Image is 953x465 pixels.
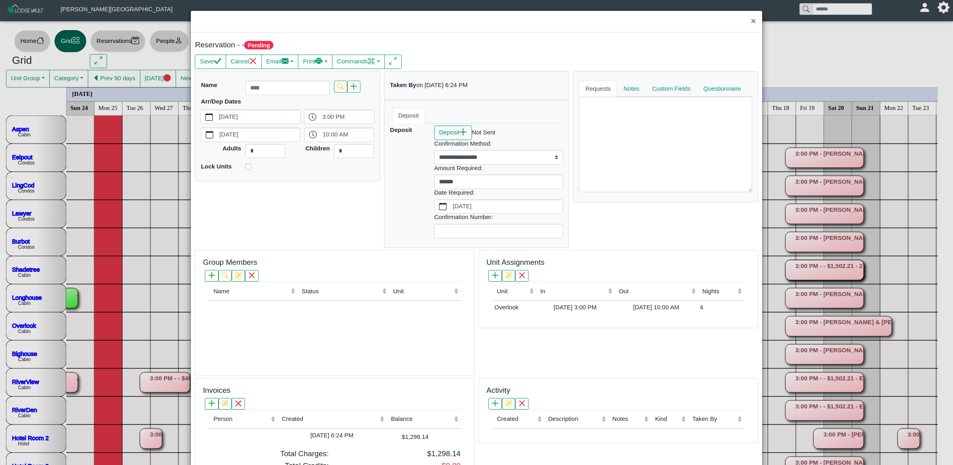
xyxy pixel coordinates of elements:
div: Unit [497,287,528,296]
div: $1,298.14 [388,431,429,442]
svg: clock [309,131,317,138]
div: Description [548,414,599,424]
button: search [334,81,347,92]
i: on [DATE] 6:24 PM [416,81,467,88]
svg: x [235,400,241,406]
svg: plus [492,272,498,278]
div: [DATE] 3:00 PM [538,303,612,312]
a: Requests [579,81,617,97]
svg: command [368,57,375,65]
button: x [515,398,528,410]
button: arrows angle expand [384,55,402,69]
h6: Amount Required: [434,164,563,172]
svg: pencil square [222,400,228,406]
button: Depositplus [434,126,472,140]
h6: Confirmation Method: [434,140,563,147]
button: plus [488,270,502,282]
label: [DATE] [218,128,300,142]
svg: clock [309,113,316,121]
svg: calendar [439,203,447,210]
div: Nights [702,287,736,296]
div: Kind [655,414,680,424]
b: Lock Units [201,163,232,170]
a: Questionnaire [697,81,747,97]
button: Savecheck [195,55,226,69]
button: Close [745,11,762,32]
svg: check [214,57,221,65]
div: Status [302,287,380,296]
button: pencil square [502,398,515,410]
h5: Total Charges: [209,449,329,459]
svg: x [519,272,525,278]
svg: plus [492,400,498,406]
h5: Group Members [203,258,257,267]
h5: $1,298.14 [341,449,461,459]
a: Deposit [392,108,425,124]
svg: plus [208,400,215,406]
button: Cancelx [226,55,262,69]
div: Unit [393,287,452,296]
button: pencil square [219,398,232,410]
svg: envelope fill [281,57,289,65]
button: calendar [435,200,451,213]
h5: Reservation - - [195,41,474,50]
svg: pencil square [505,400,512,406]
div: [DATE] 6:24 PM [279,431,384,440]
label: 3:00 PM [321,110,374,124]
button: pencil square [502,270,515,282]
svg: calendar [206,131,213,138]
button: x [515,270,528,282]
h5: Unit Assignments [486,258,544,267]
svg: arrows angle expand [389,57,397,65]
button: calendar [201,110,217,124]
button: search [219,270,232,282]
label: 10:00 AM [321,128,374,142]
button: clock [304,110,321,124]
svg: calendar [205,113,213,121]
button: calendar [201,128,218,142]
div: Out [619,287,690,296]
button: plus [205,398,218,410]
svg: x [519,400,525,406]
b: Name [201,81,217,88]
button: x [232,398,245,410]
div: Created [282,414,378,424]
div: In [540,287,606,296]
svg: pencil square [505,272,512,278]
button: Commandscommand [332,55,385,69]
a: Custom Fields [646,81,697,97]
h6: Date Required: [434,189,563,196]
svg: pencil square [235,272,241,278]
button: clock [305,128,321,142]
div: Created [497,414,536,424]
b: Children [306,145,330,152]
h6: Confirmation Number: [434,213,563,221]
div: Taken By [692,414,736,424]
div: Person [213,414,269,424]
svg: x [249,57,257,65]
button: plus [488,398,502,410]
svg: printer fill [315,57,323,65]
label: [DATE] [451,200,562,213]
div: Balance [391,414,452,424]
svg: search [222,272,228,278]
button: Printprinter fill [298,55,332,69]
b: Adults [223,145,241,152]
td: 4 [698,301,744,314]
b: Deposit [390,126,412,133]
svg: plus [208,272,215,278]
button: plus [205,270,218,282]
label: [DATE] [217,110,300,124]
svg: search [337,83,344,89]
button: Emailenvelope fill [261,55,299,69]
div: Notes [612,414,642,424]
td: Overlook [492,301,536,314]
button: pencil square [232,270,245,282]
h5: Invoices [203,386,231,395]
h5: Activity [486,386,510,395]
svg: x [249,272,255,278]
i: Not Sent [472,129,495,136]
svg: plus [459,128,467,136]
a: Notes [617,81,645,97]
button: plus [347,81,360,92]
